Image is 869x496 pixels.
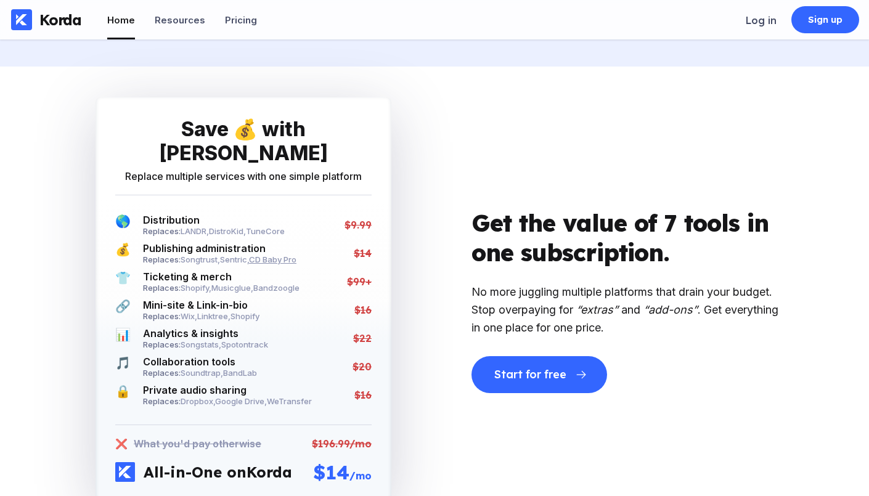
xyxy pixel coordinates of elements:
[143,214,285,226] div: Distribution
[143,299,259,311] div: Mini-site & Link-in-bio
[181,311,197,321] span: Wix ,
[494,368,566,381] div: Start for free
[354,389,372,401] div: $16
[143,384,312,396] div: Private audio sharing
[181,311,197,321] a: Wix,
[115,214,131,236] span: 🌎
[746,14,777,26] div: Log in
[115,299,131,321] span: 🔗
[471,208,780,267] div: Get the value of 7 tools in one subscription.
[246,226,285,236] a: TuneCore
[791,6,859,33] a: Sign up
[115,270,131,293] span: 👕
[144,463,292,481] div: Korda
[471,356,607,393] button: Start for free
[143,270,300,283] div: Ticketing & merch
[143,226,181,236] span: Replaces:
[808,14,843,26] div: Sign up
[253,283,300,293] a: Bandzoogle
[39,10,81,29] div: Korda
[225,14,257,26] div: Pricing
[125,170,362,182] div: Replace multiple services with one simple platform
[143,368,181,378] span: Replaces:
[143,283,181,293] span: Replaces:
[181,339,221,349] span: Songstats ,
[215,396,267,406] a: Google Drive,
[134,437,261,450] div: What you'd pay otherwise
[181,368,223,378] a: Soundtrap,
[643,303,698,316] q: add-ons
[181,226,209,236] span: LANDR ,
[181,396,215,406] a: Dropbox,
[181,396,215,406] span: Dropbox ,
[471,283,780,336] div: No more juggling multiple platforms that drain your budget. Stop overpaying for and . Get everyth...
[144,463,247,481] span: All-in-One on
[354,247,372,259] div: $14
[220,254,249,264] span: Sentric ,
[181,226,209,236] a: LANDR,
[211,283,253,293] span: Musicglue ,
[312,437,372,450] div: $196.99/mo
[143,339,181,349] span: Replaces:
[349,470,372,482] span: /mo
[143,356,257,368] div: Collaboration tools
[267,396,312,406] a: WeTransfer
[115,437,128,450] div: ❌
[115,117,372,165] div: Save 💰 with [PERSON_NAME]
[249,254,296,264] a: CD Baby Pro
[221,339,268,349] a: Spotontrack
[471,358,607,370] a: Start for free
[115,242,131,264] span: 💰
[220,254,249,264] a: Sentric,
[155,14,205,26] div: Resources
[211,283,253,293] a: Musicglue,
[209,226,246,236] span: DistroKid ,
[347,275,372,288] div: $99+
[143,396,181,406] span: Replaces:
[353,332,372,344] div: $22
[115,356,131,378] span: 🎵
[143,311,181,321] span: Replaces:
[181,283,211,293] span: Shopify ,
[143,254,181,264] span: Replaces:
[181,339,221,349] a: Songstats,
[209,226,246,236] a: DistroKid,
[197,311,231,321] a: Linktree,
[143,242,296,254] div: Publishing administration
[115,327,131,349] span: 📊
[313,460,372,484] div: $14
[223,368,257,378] a: BandLab
[197,311,231,321] span: Linktree ,
[181,283,211,293] a: Shopify,
[181,254,220,264] span: Songtrust ,
[353,360,372,373] div: $20
[143,327,268,339] div: Analytics & insights
[576,303,618,316] q: extras
[107,14,135,26] div: Home
[181,254,220,264] a: Songtrust,
[345,219,372,231] div: $9.99
[354,304,372,316] div: $16
[231,311,259,321] a: Shopify
[181,368,223,378] span: Soundtrap ,
[215,396,267,406] span: Google Drive ,
[115,384,131,406] span: 🔒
